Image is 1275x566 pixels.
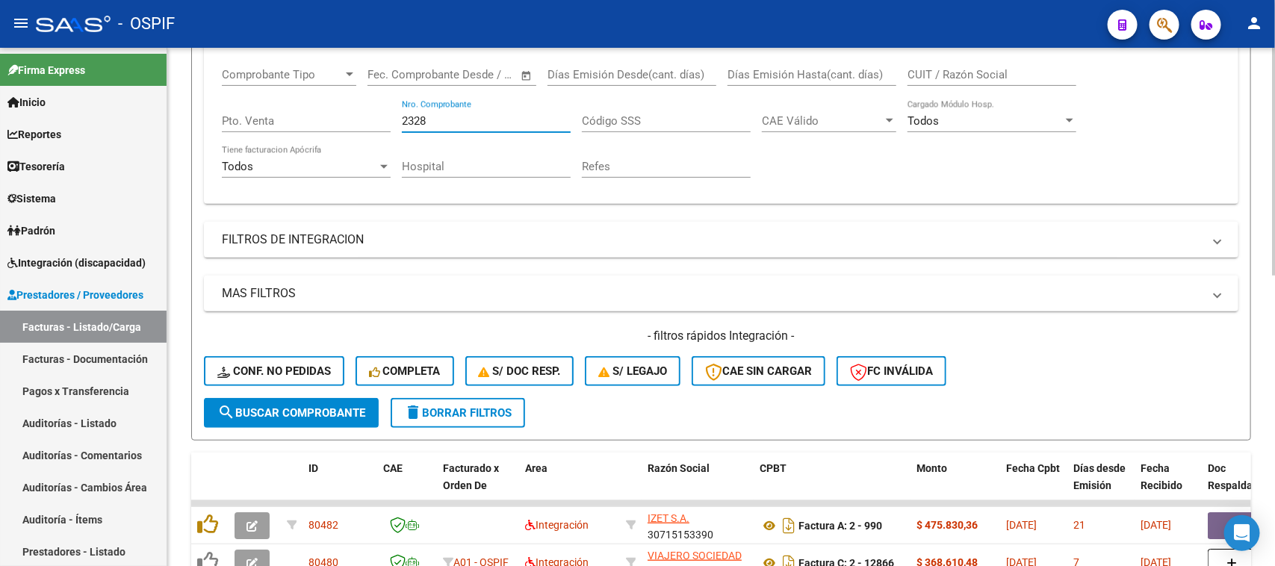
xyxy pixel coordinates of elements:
span: S/ legajo [598,364,667,378]
span: Completa [369,364,441,378]
datatable-header-cell: Area [519,453,620,518]
mat-panel-title: FILTROS DE INTEGRACION [222,231,1203,248]
h4: - filtros rápidos Integración - [204,328,1238,344]
button: Open calendar [518,67,536,84]
span: CPBT [760,462,787,474]
span: - OSPIF [118,7,175,40]
span: Integración [525,519,589,531]
strong: $ 475.830,36 [916,519,978,531]
button: Conf. no pedidas [204,356,344,386]
span: 21 [1073,519,1085,531]
span: Integración (discapacidad) [7,255,146,271]
button: Borrar Filtros [391,398,525,428]
span: ID [308,462,318,474]
span: Sistema [7,190,56,207]
mat-expansion-panel-header: FILTROS DE INTEGRACION [204,222,1238,258]
button: FC Inválida [837,356,946,386]
datatable-header-cell: CAE [377,453,437,518]
span: Prestadores / Proveedores [7,287,143,303]
span: Fecha Recibido [1141,462,1182,491]
span: Comprobante Tipo [222,68,343,81]
datatable-header-cell: CPBT [754,453,911,518]
datatable-header-cell: Días desde Emisión [1067,453,1135,518]
span: Razón Social [648,462,710,474]
span: CAE [383,462,403,474]
mat-icon: delete [404,403,422,421]
mat-icon: person [1245,14,1263,32]
div: 30715153390 [648,510,748,541]
span: CAE Válido [762,114,883,128]
span: Todos [908,114,939,128]
span: [DATE] [1006,519,1037,531]
span: Area [525,462,547,474]
span: Inicio [7,94,46,111]
mat-icon: menu [12,14,30,32]
datatable-header-cell: Monto [911,453,1000,518]
span: Conf. no pedidas [217,364,331,378]
div: Open Intercom Messenger [1224,515,1260,551]
span: Doc Respaldatoria [1208,462,1275,491]
span: Firma Express [7,62,85,78]
span: Todos [222,160,253,173]
span: Reportes [7,126,61,143]
mat-expansion-panel-header: MAS FILTROS [204,276,1238,311]
datatable-header-cell: Razón Social [642,453,754,518]
strong: Factura A: 2 - 990 [798,520,882,532]
mat-panel-title: MAS FILTROS [222,285,1203,302]
mat-icon: search [217,403,235,421]
button: S/ Doc Resp. [465,356,574,386]
span: FC Inválida [850,364,933,378]
button: Buscar Comprobante [204,398,379,428]
span: Monto [916,462,947,474]
span: IZET S.A. [648,512,689,524]
button: Completa [356,356,454,386]
span: Borrar Filtros [404,406,512,420]
span: Días desde Emisión [1073,462,1126,491]
input: Fecha inicio [367,68,428,81]
datatable-header-cell: Fecha Recibido [1135,453,1202,518]
span: S/ Doc Resp. [479,364,561,378]
datatable-header-cell: Fecha Cpbt [1000,453,1067,518]
datatable-header-cell: Facturado x Orden De [437,453,519,518]
span: [DATE] [1141,519,1171,531]
i: Descargar documento [779,514,798,538]
button: CAE SIN CARGAR [692,356,825,386]
span: Buscar Comprobante [217,406,365,420]
span: Facturado x Orden De [443,462,499,491]
input: Fecha fin [441,68,514,81]
span: 80482 [308,519,338,531]
button: S/ legajo [585,356,680,386]
span: Tesorería [7,158,65,175]
span: CAE SIN CARGAR [705,364,812,378]
span: Fecha Cpbt [1006,462,1060,474]
span: Padrón [7,223,55,239]
datatable-header-cell: ID [303,453,377,518]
